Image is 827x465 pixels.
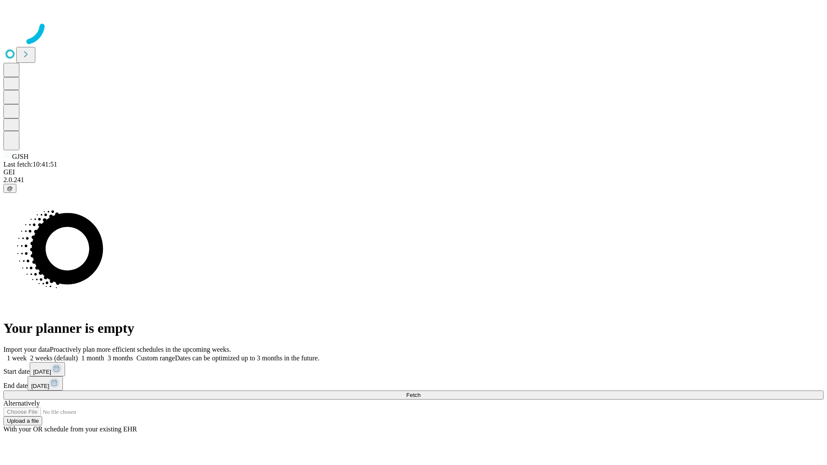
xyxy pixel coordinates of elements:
[30,354,78,362] span: 2 weeks (default)
[3,376,824,391] div: End date
[31,383,49,389] span: [DATE]
[12,153,28,160] span: GJSH
[3,168,824,176] div: GEI
[3,362,824,376] div: Start date
[3,184,16,193] button: @
[3,346,50,353] span: Import your data
[108,354,133,362] span: 3 months
[81,354,104,362] span: 1 month
[28,376,63,391] button: [DATE]
[3,416,42,425] button: Upload a file
[33,369,51,375] span: [DATE]
[3,176,824,184] div: 2.0.241
[175,354,319,362] span: Dates can be optimized up to 3 months in the future.
[50,346,231,353] span: Proactively plan more efficient schedules in the upcoming weeks.
[137,354,175,362] span: Custom range
[3,425,137,433] span: With your OR schedule from your existing EHR
[7,354,27,362] span: 1 week
[406,392,420,398] span: Fetch
[7,185,13,192] span: @
[3,161,57,168] span: Last fetch: 10:41:51
[3,400,40,407] span: Alternatively
[3,391,824,400] button: Fetch
[3,320,824,336] h1: Your planner is empty
[30,362,65,376] button: [DATE]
